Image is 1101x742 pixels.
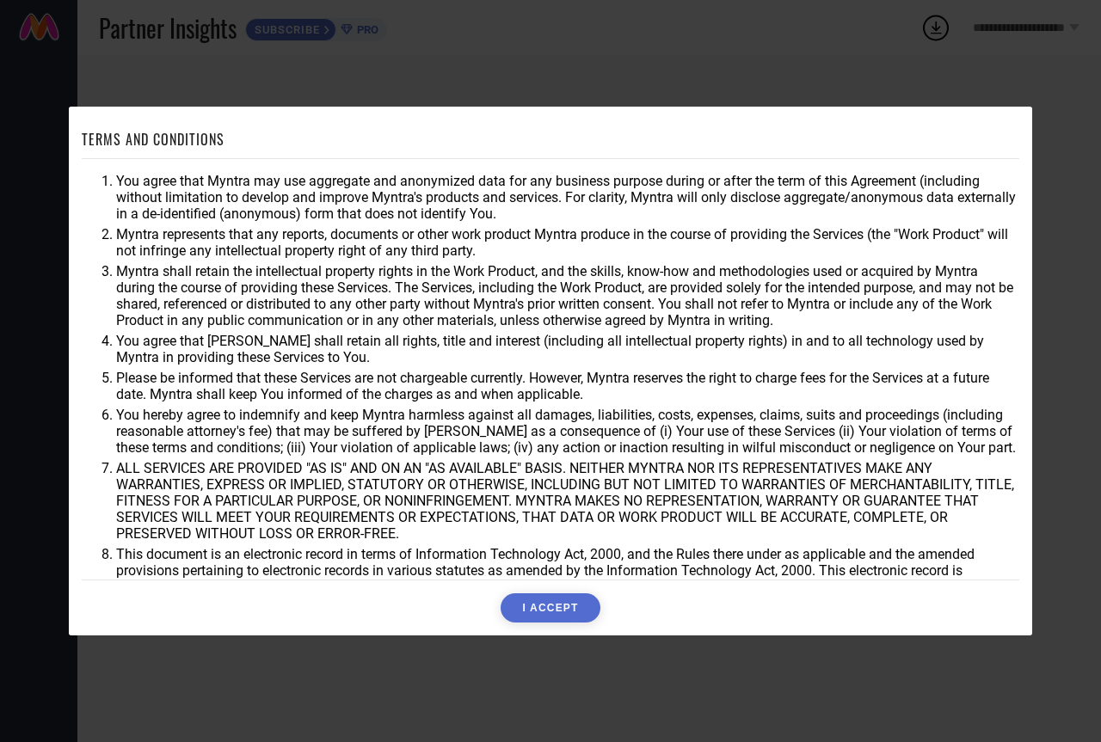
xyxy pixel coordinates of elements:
h1: TERMS AND CONDITIONS [82,129,225,150]
li: Please be informed that these Services are not chargeable currently. However, Myntra reserves the... [116,370,1019,402]
li: ALL SERVICES ARE PROVIDED "AS IS" AND ON AN "AS AVAILABLE" BASIS. NEITHER MYNTRA NOR ITS REPRESEN... [116,460,1019,542]
li: You hereby agree to indemnify and keep Myntra harmless against all damages, liabilities, costs, e... [116,407,1019,456]
button: I ACCEPT [501,593,600,622]
li: Myntra represents that any reports, documents or other work product Myntra produce in the course ... [116,226,1019,259]
li: Myntra shall retain the intellectual property rights in the Work Product, and the skills, know-ho... [116,263,1019,328]
li: You agree that Myntra may use aggregate and anonymized data for any business purpose during or af... [116,173,1019,222]
li: This document is an electronic record in terms of Information Technology Act, 2000, and the Rules... [116,546,1019,595]
li: You agree that [PERSON_NAME] shall retain all rights, title and interest (including all intellect... [116,333,1019,365]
